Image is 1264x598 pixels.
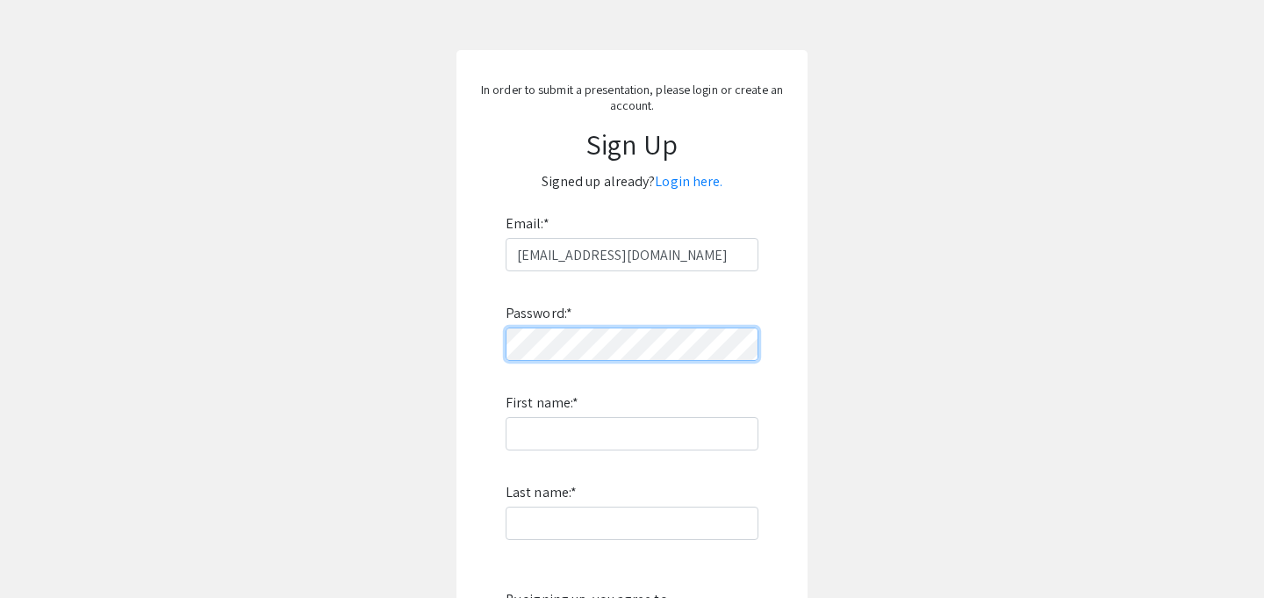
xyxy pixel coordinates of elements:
a: Login here. [655,172,722,191]
h1: Sign Up [474,127,790,161]
p: Signed up already? [474,168,790,196]
label: First name: [506,389,578,417]
label: Email: [506,210,549,238]
iframe: Chat [13,519,75,585]
p: In order to submit a presentation, please login or create an account. [474,82,790,113]
label: Password: [506,299,572,328]
label: Last name: [506,479,577,507]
